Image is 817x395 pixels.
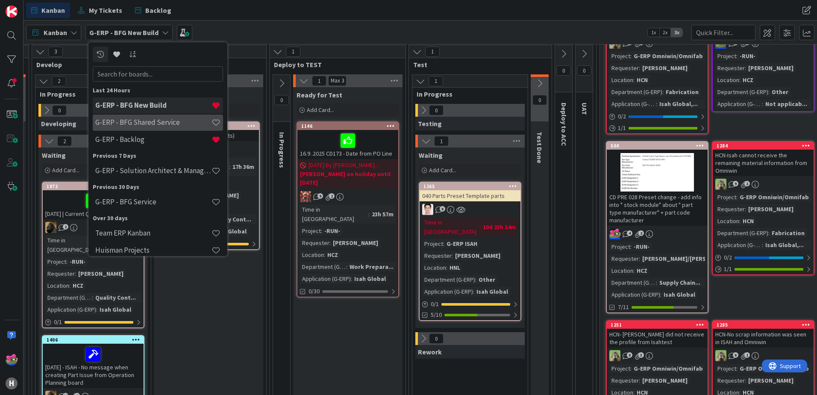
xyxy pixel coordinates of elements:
[6,377,18,389] div: H
[69,281,71,290] span: :
[635,75,650,85] div: HCN
[627,352,632,358] span: 8
[630,364,632,373] span: :
[733,352,738,358] span: 6
[419,182,521,321] a: 1265040 Parts Preset Template partsllTime in [GEOGRAPHIC_DATA]:10d 23h 14mProject:G-ERP ISAHReque...
[351,274,352,283] span: :
[93,151,223,160] div: Previous 7 Days
[560,103,568,146] span: Deploy to ACC
[715,179,726,190] img: TT
[297,121,399,298] a: 114616.9 .2025 CD173 - Date from PO Line[DATE] By [PERSON_NAME]...[PERSON_NAME] on holiday until ...
[422,218,479,236] div: Time in [GEOGRAPHIC_DATA]
[331,79,344,83] div: Max 3
[331,238,380,248] div: [PERSON_NAME]
[89,5,122,15] span: My Tickets
[41,119,76,128] span: Developing
[431,310,442,319] span: 5/10
[770,228,807,238] div: Fabrication
[712,8,814,112] a: JKProject:-RUN-Requester:[PERSON_NAME]Location:HCZDepartment (G-ERP):OtherApplication (G-ERP):Not...
[329,193,335,199] span: 2
[768,228,770,238] span: :
[639,376,640,385] span: :
[724,265,732,274] span: 1 / 1
[762,99,763,109] span: :
[607,350,708,361] div: TT
[691,25,755,40] input: Quick Filter...
[580,103,589,115] span: UAT
[746,376,796,385] div: [PERSON_NAME]
[736,51,738,61] span: :
[607,329,708,348] div: HCN- [PERSON_NAME] did not receive the profile from Isahtest
[633,75,635,85] span: :
[632,364,705,373] div: G-ERP Omniwin/Omnifab
[657,99,700,109] div: Isah Global,...
[429,76,443,86] span: 1
[763,240,806,250] div: Isah Global,...
[532,95,547,105] span: 0
[26,3,70,18] a: Kanban
[440,206,445,212] span: 6
[745,376,746,385] span: :
[659,28,671,37] span: 2x
[309,161,379,170] span: [DATE] By [PERSON_NAME]...
[420,299,520,310] div: 0/1
[45,269,75,278] div: Requester
[286,47,300,57] span: 1
[420,183,520,190] div: 1265
[662,87,664,97] span: :
[76,269,126,278] div: [PERSON_NAME]
[42,151,66,159] span: Waiting
[92,293,93,302] span: :
[297,91,342,99] span: Ready for Test
[639,254,640,263] span: :
[476,275,497,284] div: Other
[660,290,661,299] span: :
[607,321,708,329] div: 1251
[45,281,69,290] div: Location
[744,352,750,358] span: 1
[40,90,140,98] span: In Progress
[93,293,138,302] div: Quality Cont...
[422,251,452,260] div: Requester
[606,141,708,313] a: 504CD PRE 028 Preset change - add info into " stock module" about " part type manufacturer" + par...
[89,28,159,37] b: G-ERP - BFG New Build
[715,192,736,202] div: Project
[713,179,814,190] div: TT
[43,336,144,344] div: 1406
[66,257,68,266] span: :
[656,99,657,109] span: :
[52,105,67,115] span: 0
[42,182,144,328] a: 1872[DATE] | Current QC Messages (EO)NDTime in [GEOGRAPHIC_DATA]:1d 18h 15mProject:-RUN-Requester...
[715,216,739,226] div: Location
[45,293,92,302] div: Department (G-ERP)
[317,193,323,199] span: 9
[41,5,65,15] span: Kanban
[739,216,741,226] span: :
[429,105,444,115] span: 0
[535,132,544,163] span: Test Done
[300,274,351,283] div: Application (G-ERP)
[713,264,814,274] div: 1/1
[609,228,620,239] img: JK
[656,278,657,287] span: :
[300,226,321,236] div: Project
[713,321,814,348] div: 1285HCN-No scrap information was seen in ISAH and Omniwin
[713,321,814,329] div: 1285
[47,183,144,189] div: 1872
[453,251,503,260] div: [PERSON_NAME]
[325,250,340,259] div: HCZ
[738,51,758,61] div: -RUN-
[745,63,746,73] span: :
[443,239,444,248] span: :
[274,60,395,69] span: Deploy to TEST
[474,287,510,296] div: Isah Global
[609,290,660,299] div: Application (G-ERP)
[715,99,762,109] div: Application (G-ERP)
[93,183,223,192] div: Previous 30 Days
[95,246,212,254] h4: Huisman Projects
[632,51,705,61] div: G-ERP Omniwin/Omnifab
[640,254,742,263] div: [PERSON_NAME]/[PERSON_NAME]...
[715,376,745,385] div: Requester
[713,142,814,176] div: 1284HCN-Isah cannot receive the remaining material information from Omniwin
[43,336,144,388] div: 1406[DATE] - ISAH - No message when creating Part Issue from Operation Planning board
